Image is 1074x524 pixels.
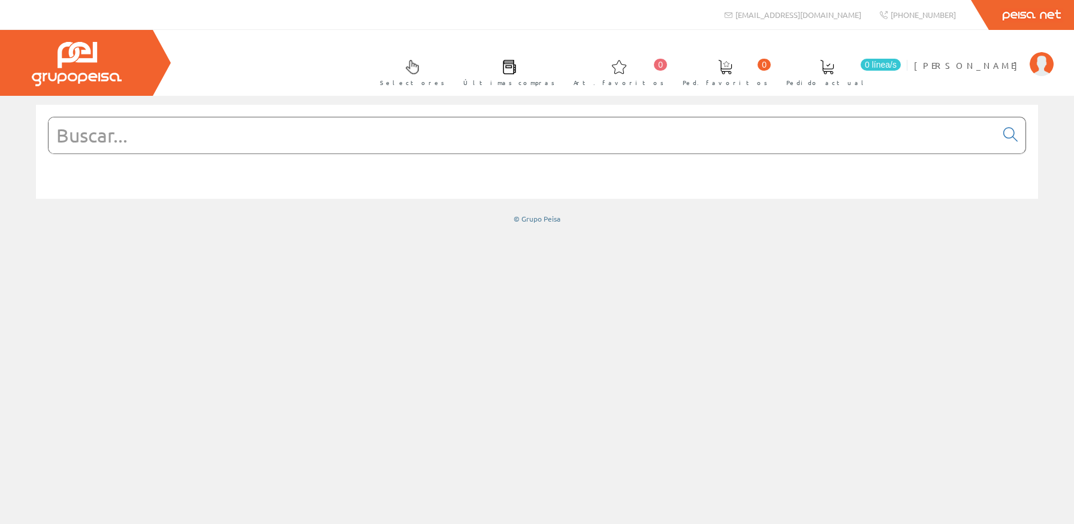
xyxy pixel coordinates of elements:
[368,50,451,93] a: Selectores
[758,59,771,71] span: 0
[451,50,561,93] a: Últimas compras
[914,50,1054,61] a: [PERSON_NAME]
[786,77,868,89] span: Pedido actual
[32,42,122,86] img: Grupo Peisa
[683,77,768,89] span: Ped. favoritos
[861,59,901,71] span: 0 línea/s
[463,77,555,89] span: Últimas compras
[49,117,996,153] input: Buscar...
[380,77,445,89] span: Selectores
[891,10,956,20] span: [PHONE_NUMBER]
[735,10,861,20] span: [EMAIL_ADDRESS][DOMAIN_NAME]
[654,59,667,71] span: 0
[914,59,1024,71] span: [PERSON_NAME]
[36,214,1038,224] div: © Grupo Peisa
[574,77,664,89] span: Art. favoritos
